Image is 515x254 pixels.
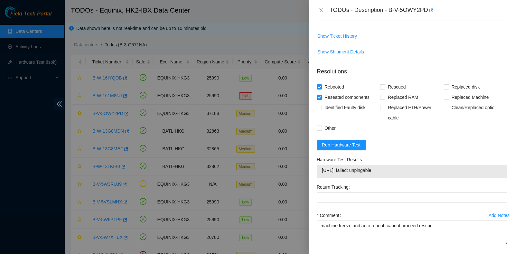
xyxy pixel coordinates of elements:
[317,48,364,55] span: Show Shipment Details
[488,210,510,221] button: Add Notes
[449,102,497,113] span: Clean/Replaced optic
[317,31,357,41] button: Show Ticket History
[317,210,344,221] label: Comment
[330,5,507,15] div: TODOs - Description - B-V-5OWY2PD
[317,192,507,202] input: Return Tracking
[322,167,502,174] span: [URL]: failed: unpingable
[319,8,324,13] span: close
[322,102,368,113] span: Identified Faulty disk
[317,7,326,14] button: Close
[317,182,353,192] label: Return Tracking
[317,140,366,150] button: Run Hardware Test
[322,92,372,102] span: Reseated components
[449,82,482,92] span: Replaced disk
[449,92,492,102] span: Replaced Machine
[385,92,421,102] span: Replaced RAM
[317,62,507,76] p: Resolutions
[322,141,360,148] span: Run Hardware Test
[489,213,510,218] div: Add Notes
[317,155,366,165] label: Hardware Test Results
[322,82,347,92] span: Rebooted
[385,102,444,123] span: Replaced ETH/Power cable
[317,221,507,245] textarea: Comment
[317,47,364,57] button: Show Shipment Details
[317,33,357,40] span: Show Ticket History
[322,123,338,133] span: Other
[385,82,408,92] span: Rescued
